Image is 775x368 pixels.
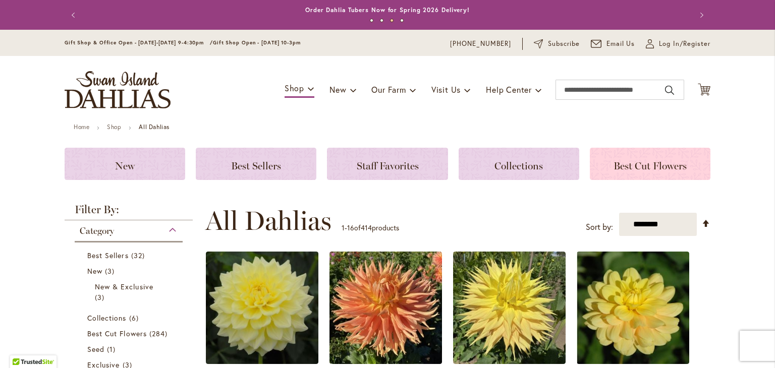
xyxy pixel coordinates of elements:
span: Log In/Register [659,39,710,49]
span: Collections [494,160,543,172]
a: Order Dahlia Tubers Now for Spring 2026 Delivery! [305,6,470,14]
span: 1 [342,223,345,232]
a: Shop [107,123,121,131]
button: 3 of 4 [390,19,394,22]
a: New [65,148,185,180]
span: Best Cut Flowers [87,329,147,338]
span: New [329,84,346,95]
span: All Dahlias [205,206,331,236]
strong: All Dahlias [139,123,170,131]
span: Collections [87,313,127,323]
a: New &amp; Exclusive [95,281,165,302]
span: 414 [361,223,372,232]
img: AC BEN [329,252,442,364]
span: Staff Favorites [357,160,419,172]
strong: Filter By: [65,204,193,220]
span: 284 [149,328,170,339]
span: Gift Shop Open - [DATE] 10-3pm [213,39,301,46]
a: AC BEN [329,356,442,366]
span: New [87,266,102,276]
span: Best Sellers [87,251,129,260]
a: Collections [87,313,173,323]
button: 4 of 4 [400,19,404,22]
img: A-Peeling [206,252,318,364]
span: Best Sellers [231,160,281,172]
a: Seed [87,344,173,354]
span: Visit Us [431,84,461,95]
span: Help Center [486,84,532,95]
a: Best Cut Flowers [87,328,173,339]
span: Email Us [606,39,635,49]
a: Subscribe [534,39,580,49]
span: New & Exclusive [95,282,153,291]
a: Log In/Register [646,39,710,49]
span: Subscribe [548,39,580,49]
a: Best Sellers [196,148,316,180]
a: [PHONE_NUMBER] [450,39,511,49]
span: 32 [131,250,147,261]
a: Email Us [591,39,635,49]
span: Category [80,225,114,236]
span: Our Farm [371,84,406,95]
a: store logo [65,71,171,108]
button: Next [690,5,710,25]
button: 1 of 4 [370,19,373,22]
span: Seed [87,344,104,354]
span: Shop [285,83,304,93]
a: AC Jeri [453,356,566,366]
button: 2 of 4 [380,19,383,22]
img: AHOY MATEY [577,252,689,364]
span: New [115,160,135,172]
a: A-Peeling [206,356,318,366]
span: 1 [107,344,118,354]
a: AHOY MATEY [577,356,689,366]
button: Previous [65,5,85,25]
a: Best Cut Flowers [590,148,710,180]
span: Best Cut Flowers [614,160,687,172]
span: 3 [95,292,107,302]
a: Staff Favorites [327,148,448,180]
iframe: Launch Accessibility Center [8,332,36,360]
label: Sort by: [586,218,613,236]
span: 3 [105,266,117,276]
span: 6 [129,313,141,323]
a: Home [74,123,89,131]
a: Best Sellers [87,250,173,261]
span: Gift Shop & Office Open - [DATE]-[DATE] 9-4:30pm / [65,39,213,46]
span: 16 [347,223,354,232]
a: Collections [459,148,579,180]
a: New [87,266,173,276]
p: - of products [342,220,399,236]
img: AC Jeri [453,252,566,364]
